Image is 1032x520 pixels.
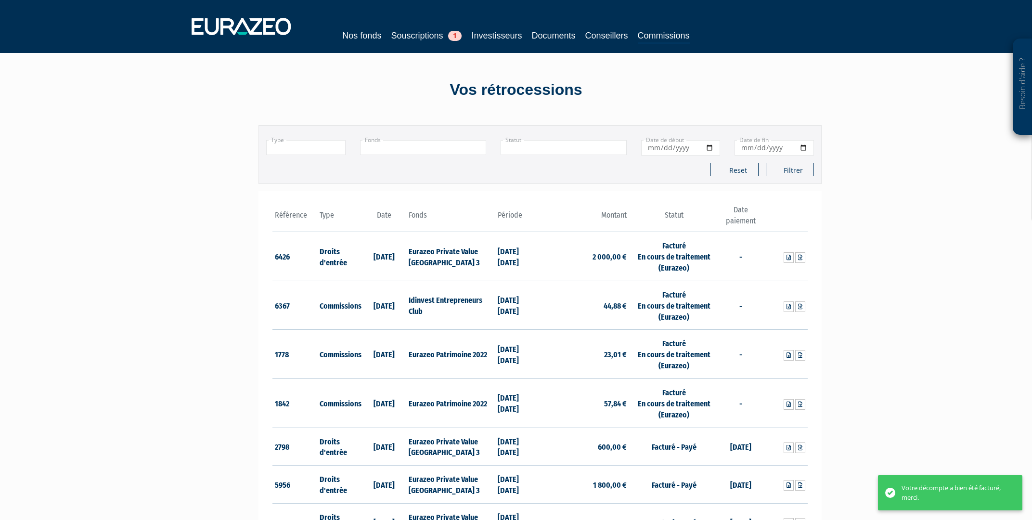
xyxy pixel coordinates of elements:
td: 2 000,00 € [540,232,629,281]
td: - [719,378,763,428]
td: Eurazeo Private Value [GEOGRAPHIC_DATA] 3 [406,232,495,281]
td: Droits d'entrée [317,466,362,504]
td: 5956 [272,466,317,504]
a: Conseillers [585,29,628,42]
td: Facturé En cours de traitement (Eurazeo) [629,330,718,379]
td: 44,88 € [540,281,629,330]
td: - [719,232,763,281]
td: [DATE] [719,428,763,466]
button: Reset [710,163,759,176]
div: Votre décompte a bien été facturé, merci. [902,483,1008,502]
td: 2798 [272,428,317,466]
th: Période [495,205,540,232]
a: Documents [532,29,576,42]
img: 1732889491-logotype_eurazeo_blanc_rvb.png [192,18,291,35]
td: 6426 [272,232,317,281]
td: 1842 [272,378,317,428]
a: Investisseurs [471,29,522,42]
th: Référence [272,205,317,232]
th: Montant [540,205,629,232]
td: Facturé En cours de traitement (Eurazeo) [629,378,718,428]
td: Droits d'entrée [317,428,362,466]
td: Idinvest Entrepreneurs Club [406,281,495,330]
td: Eurazeo Patrimoine 2022 [406,378,495,428]
td: [DATE] [361,428,406,466]
td: 1 800,00 € [540,466,629,504]
th: Date [361,205,406,232]
td: Commissions [317,378,362,428]
td: Eurazeo Patrimoine 2022 [406,330,495,379]
a: Commissions [638,29,690,44]
td: [DATE] [361,378,406,428]
td: Droits d'entrée [317,232,362,281]
td: - [719,281,763,330]
td: 23,01 € [540,330,629,379]
div: Vos rétrocessions [242,79,790,101]
td: Commissions [317,330,362,379]
a: Nos fonds [342,29,381,42]
td: [DATE] [361,232,406,281]
td: 57,84 € [540,378,629,428]
td: [DATE] [DATE] [495,281,540,330]
td: [DATE] [DATE] [495,232,540,281]
td: [DATE] [361,281,406,330]
td: [DATE] [DATE] [495,330,540,379]
th: Statut [629,205,718,232]
td: Eurazeo Private Value [GEOGRAPHIC_DATA] 3 [406,466,495,504]
td: 1778 [272,330,317,379]
td: [DATE] [DATE] [495,378,540,428]
td: Facturé En cours de traitement (Eurazeo) [629,281,718,330]
td: [DATE] [361,466,406,504]
p: Besoin d'aide ? [1017,44,1028,130]
td: [DATE] [DATE] [495,428,540,466]
td: Commissions [317,281,362,330]
td: 600,00 € [540,428,629,466]
button: Filtrer [766,163,814,176]
td: Eurazeo Private Value [GEOGRAPHIC_DATA] 3 [406,428,495,466]
th: Type [317,205,362,232]
td: Facturé En cours de traitement (Eurazeo) [629,232,718,281]
td: [DATE] [719,466,763,504]
td: Facturé - Payé [629,428,718,466]
span: 1 [448,31,462,41]
th: Date paiement [719,205,763,232]
td: Facturé - Payé [629,466,718,504]
td: [DATE] [361,330,406,379]
th: Fonds [406,205,495,232]
a: Souscriptions1 [391,29,462,42]
td: - [719,330,763,379]
td: [DATE] [DATE] [495,466,540,504]
td: 6367 [272,281,317,330]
